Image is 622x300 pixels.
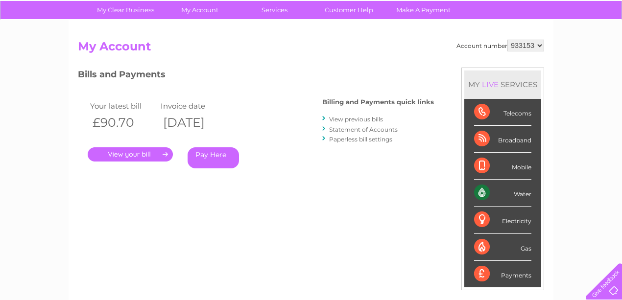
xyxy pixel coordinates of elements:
div: Electricity [474,207,531,233]
a: Log out [590,42,613,49]
a: Services [234,1,315,19]
a: View previous bills [329,115,383,123]
div: LIVE [480,80,501,89]
div: Account number [456,40,544,51]
h3: Bills and Payments [78,68,434,85]
a: Customer Help [309,1,389,19]
th: [DATE] [158,113,229,133]
a: Pay Here [188,147,239,168]
div: Telecoms [474,99,531,126]
div: Gas [474,234,531,261]
a: My Account [160,1,240,19]
a: 0333 014 3131 [437,5,505,17]
a: Make A Payment [383,1,464,19]
td: Invoice date [158,99,229,113]
a: Contact [557,42,581,49]
td: Your latest bill [88,99,158,113]
a: My Clear Business [85,1,166,19]
a: Water [450,42,468,49]
img: logo.png [22,25,72,55]
div: Broadband [474,126,531,153]
a: . [88,147,173,162]
div: Water [474,180,531,207]
a: Telecoms [502,42,531,49]
h2: My Account [78,40,544,58]
div: Payments [474,261,531,287]
a: Paperless bill settings [329,136,392,143]
a: Energy [474,42,496,49]
div: MY SERVICES [464,70,541,98]
th: £90.70 [88,113,158,133]
div: Mobile [474,153,531,180]
h4: Billing and Payments quick links [322,98,434,106]
a: Statement of Accounts [329,126,398,133]
div: Clear Business is a trading name of Verastar Limited (registered in [GEOGRAPHIC_DATA] No. 3667643... [80,5,543,47]
a: Blog [537,42,551,49]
